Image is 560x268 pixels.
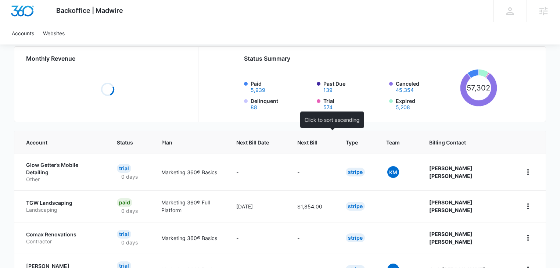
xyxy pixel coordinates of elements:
p: Comax Renovations [26,231,99,238]
p: Marketing 360® Basics [161,168,219,176]
span: KM [387,166,399,178]
label: Trial [323,97,385,110]
p: Other [26,176,99,183]
div: Stripe [346,233,365,242]
span: Status [117,139,133,146]
a: Comax RenovationsContractor [26,231,99,245]
div: Trial [117,164,131,173]
label: Canceled [396,80,457,93]
p: Contractor [26,238,99,245]
p: 0 days [117,239,142,246]
p: 0 days [117,173,142,181]
div: Paid [117,198,132,207]
td: [DATE] [227,190,288,222]
tspan: 57,302 [467,83,490,92]
button: home [522,232,534,244]
span: Next Bill Date [236,139,269,146]
strong: [PERSON_NAME] [PERSON_NAME] [429,231,473,245]
div: Trial [117,230,131,239]
span: Type [346,139,358,146]
button: home [522,166,534,178]
label: Delinquent [251,97,312,110]
label: Past Due [323,80,385,93]
td: - [227,222,288,254]
h2: Monthly Revenue [26,54,189,63]
button: Past Due [323,87,333,93]
button: Canceled [396,87,414,93]
span: Backoffice | Madwire [56,7,123,14]
strong: [PERSON_NAME] [PERSON_NAME] [429,165,473,179]
span: Account [26,139,89,146]
p: 0 days [117,207,142,215]
p: Glow Getter’s Mobile Detailing [26,161,99,176]
p: TGW Landscaping [26,199,99,207]
label: Expired [396,97,457,110]
span: Next Bill [297,139,317,146]
button: Delinquent [251,105,257,110]
td: - [227,154,288,190]
td: $1,854.00 [288,190,337,222]
div: Stripe [346,168,365,176]
div: Click to sort ascending [300,111,364,128]
td: - [288,222,337,254]
a: TGW LandscapingLandscaping [26,199,99,214]
p: Marketing 360® Full Platform [161,199,219,214]
a: Accounts [7,22,39,44]
button: Trial [323,105,333,110]
span: Billing Contact [429,139,505,146]
span: Plan [161,139,219,146]
h2: Status Summary [244,54,497,63]
a: Websites [39,22,69,44]
p: Landscaping [26,206,99,214]
button: Paid [251,87,265,93]
p: Marketing 360® Basics [161,234,219,242]
label: Paid [251,80,312,93]
span: Team [386,139,401,146]
td: - [288,154,337,190]
button: Expired [396,105,410,110]
a: Glow Getter’s Mobile DetailingOther [26,161,99,183]
button: home [522,200,534,212]
strong: [PERSON_NAME] [PERSON_NAME] [429,199,473,213]
div: Stripe [346,202,365,211]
